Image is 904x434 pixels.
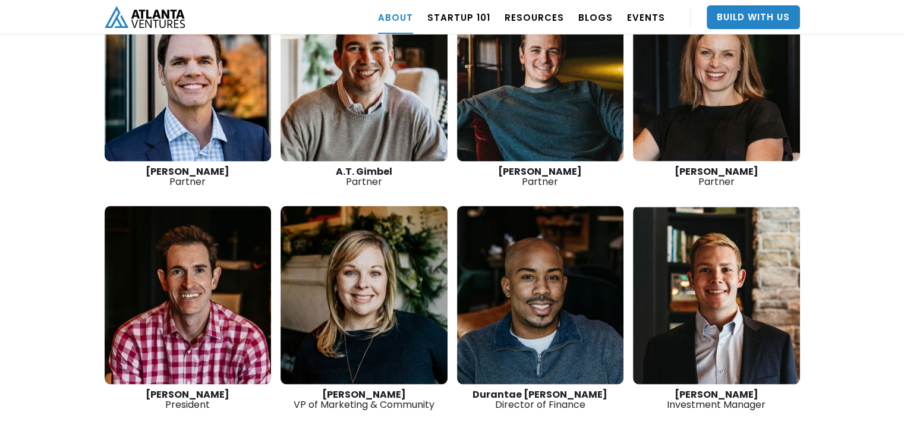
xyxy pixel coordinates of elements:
div: Partner [281,166,448,187]
div: VP of Marketing & Community [281,389,448,410]
div: Director of Finance [457,389,624,410]
a: BLOGS [578,1,613,34]
strong: Durantae [PERSON_NAME] [473,388,607,401]
a: ABOUT [378,1,413,34]
a: RESOURCES [505,1,564,34]
a: Startup 101 [427,1,490,34]
strong: [PERSON_NAME] [675,165,758,178]
strong: [PERSON_NAME] [322,388,406,401]
a: Build With Us [707,5,800,29]
strong: [PERSON_NAME] [146,165,229,178]
div: Partner [633,166,800,187]
div: Partner [105,166,272,187]
div: Investment Manager [633,389,800,410]
strong: A.T. Gimbel [336,165,392,178]
div: Partner [457,166,624,187]
strong: [PERSON_NAME] [498,165,582,178]
div: President [105,389,272,410]
strong: [PERSON_NAME] [675,388,758,401]
strong: [PERSON_NAME] [146,388,229,401]
a: EVENTS [627,1,665,34]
